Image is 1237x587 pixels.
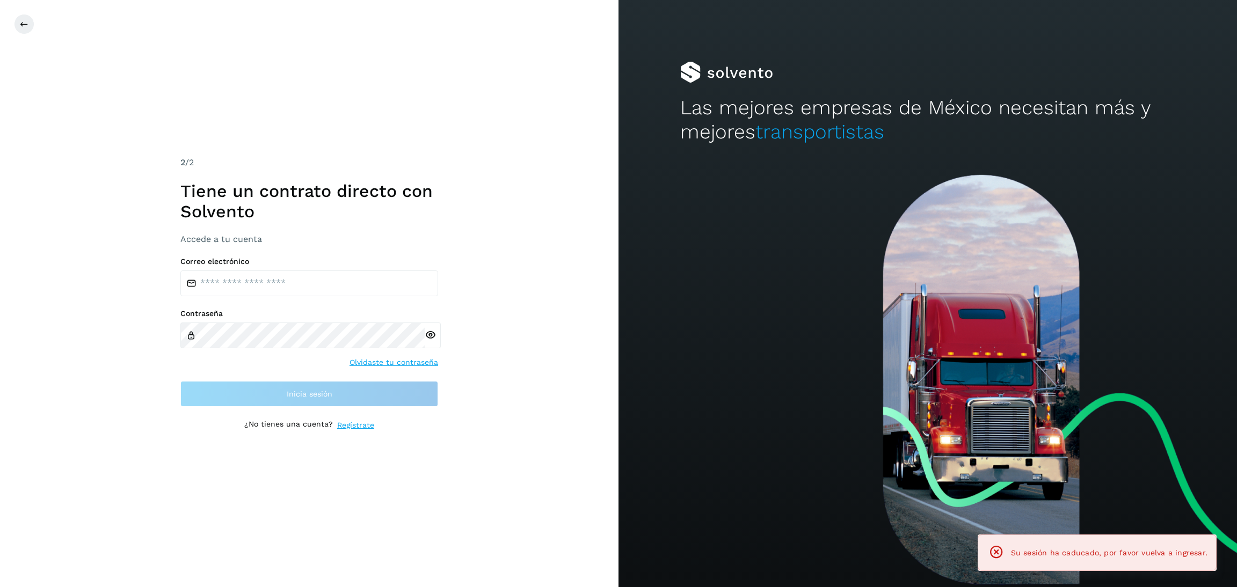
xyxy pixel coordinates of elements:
a: Olvidaste tu contraseña [350,357,438,368]
label: Contraseña [180,309,438,318]
a: Regístrate [337,420,374,431]
h3: Accede a tu cuenta [180,234,438,244]
span: 2 [180,157,185,167]
button: Inicia sesión [180,381,438,407]
label: Correo electrónico [180,257,438,266]
span: Inicia sesión [287,390,332,398]
span: transportistas [755,120,884,143]
h2: Las mejores empresas de México necesitan más y mejores [680,96,1175,144]
span: Su sesión ha caducado, por favor vuelva a ingresar. [1011,548,1207,557]
p: ¿No tienes una cuenta? [244,420,333,431]
h1: Tiene un contrato directo con Solvento [180,181,438,222]
div: /2 [180,156,438,169]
